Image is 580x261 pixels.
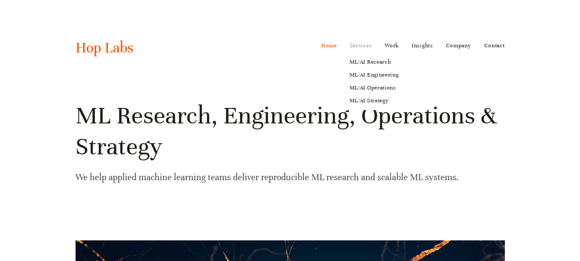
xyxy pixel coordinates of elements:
[343,81,405,94] a: ML/AI Operations
[343,68,405,81] a: ML/AI Engineering
[76,170,505,185] p: We help applied machine learning teams deliver reproducible ML research and scalable ML systems.
[76,100,505,162] h1: ML Research, Engineering, Operations & Strategy
[412,39,433,52] a: Insights
[76,39,134,57] a: Hop Labs
[484,39,505,52] a: Contact
[343,55,405,68] a: ML/AI Research
[343,94,405,107] a: ML/AI Strategy
[446,39,471,52] a: Company
[321,39,337,52] a: Home
[385,39,399,52] a: Work
[350,39,372,52] a: Services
